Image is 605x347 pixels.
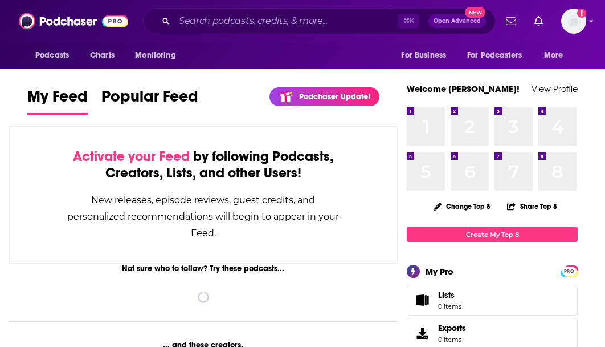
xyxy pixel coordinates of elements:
[135,47,175,63] span: Monitoring
[532,83,578,94] a: View Profile
[299,92,370,102] p: Podchaser Update!
[562,267,576,275] a: PRO
[465,7,485,18] span: New
[438,302,461,310] span: 0 items
[501,11,521,31] a: Show notifications dropdown
[434,18,481,24] span: Open Advanced
[407,83,520,94] a: Welcome [PERSON_NAME]!
[561,9,586,34] span: Logged in as kbastian
[428,14,486,28] button: Open AdvancedNew
[174,12,398,30] input: Search podcasts, credits, & more...
[393,45,460,66] button: open menu
[467,47,522,63] span: For Podcasters
[506,195,558,217] button: Share Top 8
[544,47,563,63] span: More
[438,323,466,333] span: Exports
[561,9,586,34] button: Show profile menu
[35,47,69,63] span: Podcasts
[73,148,190,165] span: Activate your Feed
[19,10,128,32] img: Podchaser - Follow, Share and Rate Podcasts
[67,192,340,241] div: New releases, episode reviews, guest credits, and personalized recommendations will begin to appe...
[426,266,453,277] div: My Pro
[27,87,88,113] span: My Feed
[460,45,538,66] button: open menu
[398,14,419,29] span: ⌘ K
[561,9,586,34] img: User Profile
[401,47,446,63] span: For Business
[536,45,578,66] button: open menu
[438,290,461,300] span: Lists
[530,11,547,31] a: Show notifications dropdown
[577,9,586,18] svg: Add a profile image
[83,45,121,66] a: Charts
[127,45,190,66] button: open menu
[407,227,578,242] a: Create My Top 8
[411,325,434,341] span: Exports
[101,87,198,115] a: Popular Feed
[90,47,115,63] span: Charts
[411,292,434,308] span: Lists
[9,264,398,273] div: Not sure who to follow? Try these podcasts...
[427,199,497,213] button: Change Top 8
[101,87,198,113] span: Popular Feed
[562,267,576,276] span: PRO
[27,87,88,115] a: My Feed
[27,45,84,66] button: open menu
[438,336,466,344] span: 0 items
[67,148,340,181] div: by following Podcasts, Creators, Lists, and other Users!
[407,285,578,316] a: Lists
[438,290,455,300] span: Lists
[143,8,496,34] div: Search podcasts, credits, & more...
